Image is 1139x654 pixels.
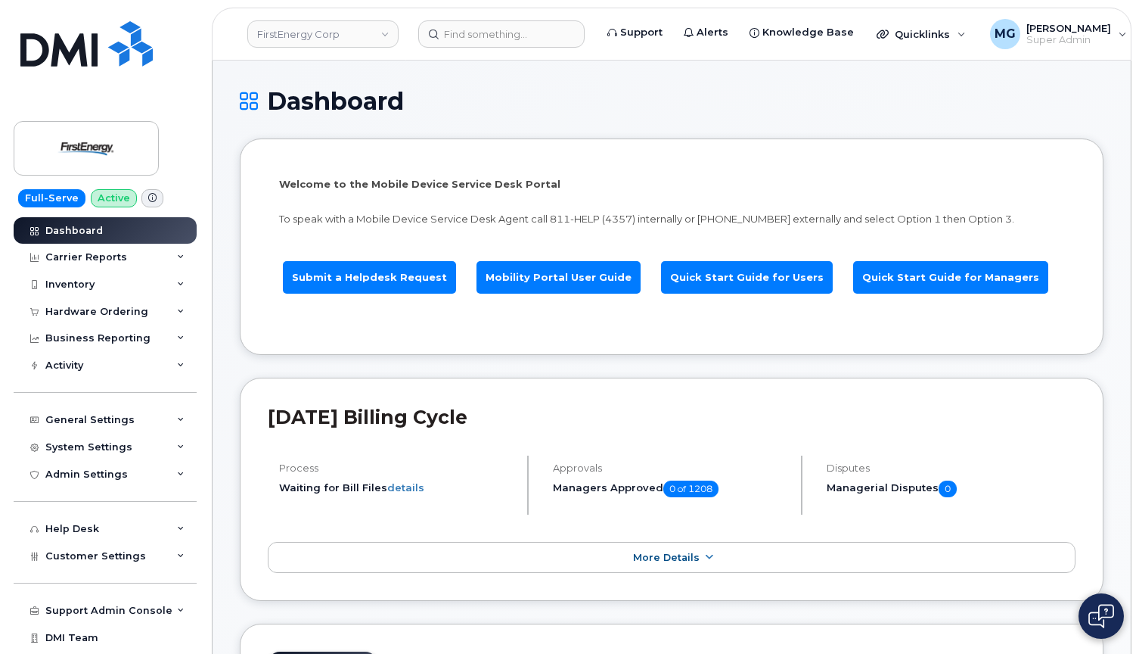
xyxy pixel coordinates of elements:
h5: Managerial Disputes [827,481,1075,497]
h4: Process [279,462,514,474]
h5: Managers Approved [553,481,788,497]
p: Welcome to the Mobile Device Service Desk Portal [279,177,1064,192]
img: Open chat [1088,604,1114,628]
h2: [DATE] Billing Cycle [268,406,1075,428]
h4: Approvals [553,462,788,474]
a: Mobility Portal User Guide [476,261,641,294]
li: Waiting for Bill Files [279,481,514,495]
a: details [387,481,424,494]
span: 0 of 1208 [663,481,718,497]
h4: Disputes [827,462,1075,474]
a: Quick Start Guide for Users [661,261,833,294]
span: More Details [633,552,700,563]
a: Quick Start Guide for Managers [853,261,1048,294]
span: 0 [939,481,957,497]
a: Submit a Helpdesk Request [283,261,456,294]
h1: Dashboard [240,88,1103,114]
p: To speak with a Mobile Device Service Desk Agent call 811-HELP (4357) internally or [PHONE_NUMBER... [279,212,1064,226]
